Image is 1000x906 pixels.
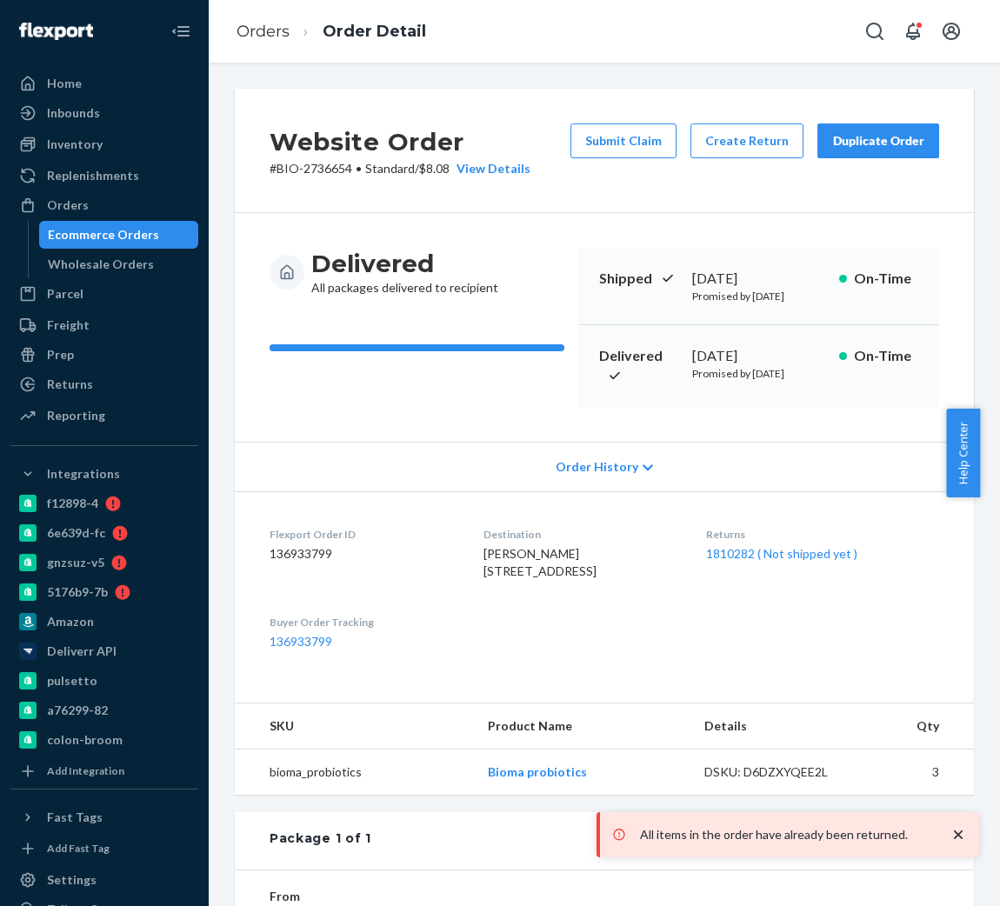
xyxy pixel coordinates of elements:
dt: Destination [483,527,678,542]
button: Open notifications [896,14,930,49]
div: [DATE] [692,346,824,366]
button: Open account menu [934,14,969,49]
button: Integrations [10,460,198,488]
div: Wholesale Orders [48,256,154,273]
a: Orders [237,22,290,41]
p: On-Time [854,269,918,289]
dt: Flexport Order ID [270,527,456,542]
div: Orders [47,197,89,214]
a: a76299-82 [10,696,198,724]
p: Shipped [599,269,678,289]
div: Ecommerce Orders [48,226,159,243]
span: [PERSON_NAME] [STREET_ADDRESS] [483,546,597,578]
a: Settings [10,866,198,894]
button: Open Search Box [857,14,892,49]
a: Returns [10,370,198,398]
div: Deliverr API [47,643,117,660]
dt: Buyer Order Tracking [270,615,456,630]
dt: From [270,888,441,905]
div: Package 1 of 1 [270,829,371,852]
div: Inbounds [47,104,100,122]
a: Reporting [10,402,198,430]
div: Reporting [47,407,105,424]
a: 1810282 ( Not shipped yet ) [706,546,857,561]
a: Order Detail [323,22,426,41]
div: Home [47,75,82,92]
img: Flexport logo [19,23,93,40]
td: bioma_probiotics [235,749,474,795]
div: pulsetto [47,672,97,689]
a: Bioma probiotics [488,764,587,779]
div: Amazon [47,613,94,630]
div: Replenishments [47,167,139,184]
div: All packages delivered to recipient [311,248,498,296]
a: Inbounds [10,99,198,127]
td: 3 [853,749,974,795]
a: Parcel [10,280,198,308]
a: colon-broom [10,726,198,754]
button: Submit Claim [570,123,677,158]
ol: breadcrumbs [223,6,440,57]
button: Help Center [946,409,980,497]
a: Freight [10,311,198,339]
a: Amazon [10,608,198,636]
div: 6e639d-fc [47,524,105,542]
span: Standard [365,161,415,176]
th: Details [690,703,853,749]
th: Product Name [474,703,690,749]
button: Close Navigation [163,14,198,49]
div: gnzsuz-v5 [47,554,104,571]
th: Qty [853,703,974,749]
div: DSKU: D6DZXYQEE2L [704,763,839,781]
dd: 136933799 [270,545,456,563]
iframe: Opens a widget where you can chat to one of our agents [890,854,983,897]
div: Parcel [47,285,83,303]
th: SKU [235,703,474,749]
a: 136933799 [270,634,332,649]
div: a76299-82 [47,702,108,719]
div: [DATE] [692,269,824,289]
p: Delivered [599,346,678,386]
p: Promised by [DATE] [692,289,824,303]
svg: close toast [950,826,967,843]
a: Prep [10,341,198,369]
a: pulsetto [10,667,198,695]
p: # BIO-2736654 / $8.08 [270,160,530,177]
a: Inventory [10,130,198,158]
a: 6e639d-fc [10,519,198,547]
div: 5176b9-7b [47,583,108,601]
div: Integrations [47,465,120,483]
h3: Delivered [311,248,498,279]
span: Order History [556,458,638,476]
a: Deliverr API [10,637,198,665]
a: f12898-4 [10,490,198,517]
div: Prep [47,346,74,363]
span: • [356,161,362,176]
a: Orders [10,191,198,219]
p: On-Time [854,346,918,366]
a: Ecommerce Orders [39,221,199,249]
div: Add Integration [47,763,124,778]
div: Returns [47,376,93,393]
div: Fast Tags [47,809,103,826]
div: Duplicate Order [832,132,924,150]
button: View Details [450,160,530,177]
a: Replenishments [10,162,198,190]
a: Wholesale Orders [39,250,199,278]
div: Settings [47,871,97,889]
div: colon-broom [47,731,123,749]
a: gnzsuz-v5 [10,549,198,576]
a: Home [10,70,198,97]
dt: Returns [706,527,939,542]
button: Duplicate Order [817,123,939,158]
div: Freight [47,316,90,334]
a: Add Fast Tag [10,838,198,859]
div: Inventory [47,136,103,153]
a: Add Integration [10,761,198,782]
p: Promised by [DATE] [692,366,824,381]
button: Create Return [690,123,803,158]
button: Fast Tags [10,803,198,831]
div: Add Fast Tag [47,841,110,856]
